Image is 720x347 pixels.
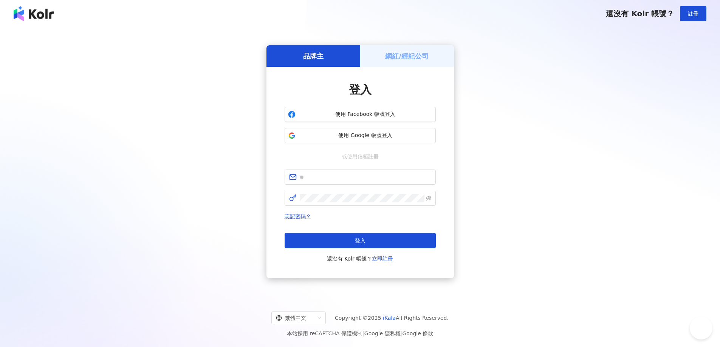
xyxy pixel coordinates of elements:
[401,330,403,336] span: |
[402,330,433,336] a: Google 條款
[688,11,698,17] span: 註冊
[335,313,449,322] span: Copyright © 2025 All Rights Reserved.
[364,330,401,336] a: Google 隱私權
[276,312,314,324] div: 繁體中文
[372,256,393,262] a: 立即註冊
[383,315,396,321] a: iKala
[299,132,432,139] span: 使用 Google 帳號登入
[299,111,432,118] span: 使用 Facebook 帳號登入
[285,233,436,248] button: 登入
[285,213,311,219] a: 忘記密碼？
[285,128,436,143] button: 使用 Google 帳號登入
[349,83,372,96] span: 登入
[327,254,393,263] span: 還沒有 Kolr 帳號？
[336,152,384,160] span: 或使用信箱註冊
[426,196,431,201] span: eye-invisible
[303,51,324,61] h5: 品牌主
[690,317,712,339] iframe: Help Scout Beacon - Open
[385,51,429,61] h5: 網紅/經紀公司
[355,238,365,244] span: 登入
[285,107,436,122] button: 使用 Facebook 帳號登入
[680,6,706,21] button: 註冊
[362,330,364,336] span: |
[287,329,433,338] span: 本站採用 reCAPTCHA 保護機制
[14,6,54,21] img: logo
[606,9,674,18] span: 還沒有 Kolr 帳號？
